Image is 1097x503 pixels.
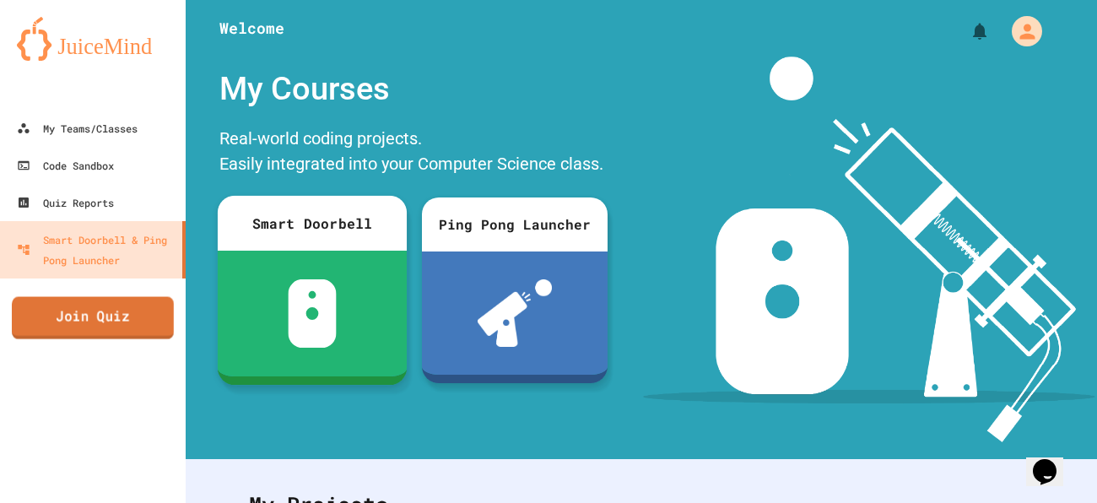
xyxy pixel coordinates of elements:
[17,17,169,61] img: logo-orange.svg
[211,57,616,122] div: My Courses
[17,192,114,213] div: Quiz Reports
[938,17,994,46] div: My Notifications
[218,196,407,251] div: Smart Doorbell
[17,118,138,138] div: My Teams/Classes
[1026,435,1080,486] iframe: chat widget
[288,279,337,349] img: sdb-white.svg
[478,279,553,347] img: ppl-with-ball.png
[17,155,114,176] div: Code Sandbox
[12,297,174,339] a: Join Quiz
[643,57,1095,442] img: banner-image-my-projects.png
[211,122,616,185] div: Real-world coding projects. Easily integrated into your Computer Science class.
[994,12,1046,51] div: My Account
[422,197,608,251] div: Ping Pong Launcher
[17,230,176,270] div: Smart Doorbell & Ping Pong Launcher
